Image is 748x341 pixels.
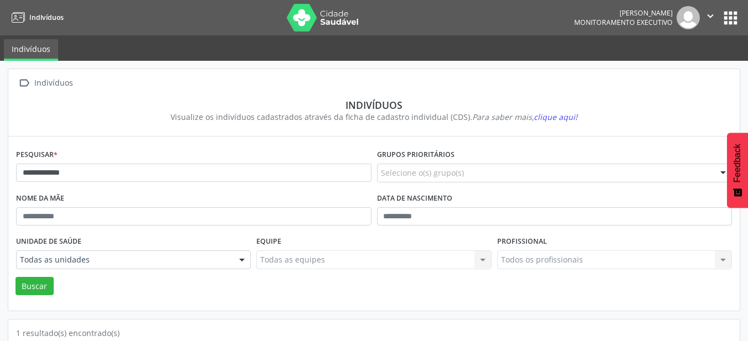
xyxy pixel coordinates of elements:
span: Indivíduos [29,13,64,22]
div: Indivíduos [32,75,75,91]
a: Indivíduos [4,39,58,61]
div: [PERSON_NAME] [574,8,673,18]
div: Visualize os indivíduos cadastrados através da ficha de cadastro individual (CDS). [24,111,724,123]
span: Todas as unidades [20,254,228,265]
span: Feedback [732,144,742,182]
label: Grupos prioritários [377,146,455,164]
i:  [704,10,716,22]
span: Selecione o(s) grupo(s) [381,167,464,179]
label: Unidade de saúde [16,233,81,250]
label: Profissional [497,233,547,250]
i:  [16,75,32,91]
label: Pesquisar [16,146,58,164]
div: 1 resultado(s) encontrado(s) [16,327,732,339]
label: Nome da mãe [16,190,64,207]
button: Buscar [16,277,54,296]
button: apps [721,8,740,28]
button:  [700,6,721,29]
button: Feedback - Mostrar pesquisa [727,133,748,208]
i: Para saber mais, [472,112,577,122]
label: Equipe [256,233,281,250]
div: Indivíduos [24,99,724,111]
span: clique aqui! [534,112,577,122]
a:  Indivíduos [16,75,75,91]
label: Data de nascimento [377,190,452,207]
img: img [677,6,700,29]
a: Indivíduos [8,8,64,27]
span: Monitoramento Executivo [574,18,673,27]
